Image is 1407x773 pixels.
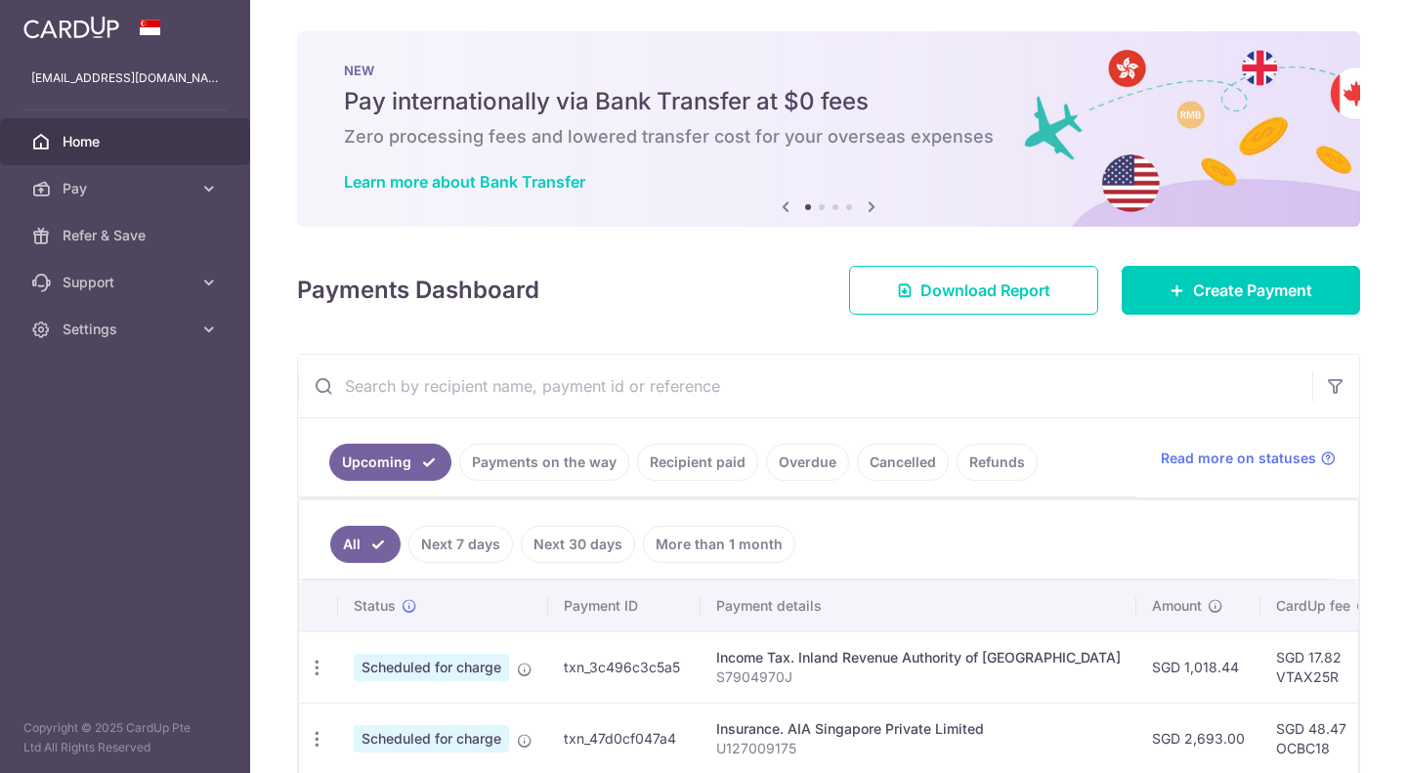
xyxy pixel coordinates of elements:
h4: Payments Dashboard [297,273,539,308]
a: Refunds [957,444,1038,481]
span: Read more on statuses [1161,449,1316,468]
h6: Zero processing fees and lowered transfer cost for your overseas expenses [344,125,1313,149]
td: txn_3c496c3c5a5 [548,631,701,703]
a: Learn more about Bank Transfer [344,172,585,192]
a: Download Report [849,266,1098,315]
a: Recipient paid [637,444,758,481]
span: Amount [1152,596,1202,616]
span: Refer & Save [63,226,192,245]
span: Scheduled for charge [354,654,509,681]
span: Home [63,132,192,151]
a: Next 7 days [408,526,513,563]
a: Next 30 days [521,526,635,563]
td: SGD 1,018.44 [1136,631,1260,703]
a: Cancelled [857,444,949,481]
h5: Pay internationally via Bank Transfer at $0 fees [344,86,1313,117]
td: SGD 17.82 VTAX25R [1260,631,1387,703]
span: Download Report [920,279,1050,302]
div: Income Tax. Inland Revenue Authority of [GEOGRAPHIC_DATA] [716,648,1121,667]
p: NEW [344,63,1313,78]
span: Pay [63,179,192,198]
input: Search by recipient name, payment id or reference [298,355,1312,417]
span: CardUp fee [1276,596,1350,616]
div: Insurance. AIA Singapore Private Limited [716,719,1121,739]
a: Payments on the way [459,444,629,481]
a: Overdue [766,444,849,481]
img: Bank transfer banner [297,31,1360,227]
span: Create Payment [1193,279,1312,302]
p: [EMAIL_ADDRESS][DOMAIN_NAME] [31,68,219,88]
span: Support [63,273,192,292]
a: Create Payment [1122,266,1360,315]
p: U127009175 [716,739,1121,758]
a: More than 1 month [643,526,795,563]
a: Read more on statuses [1161,449,1336,468]
p: S7904970J [716,667,1121,687]
th: Payment ID [548,580,701,631]
th: Payment details [701,580,1136,631]
span: Scheduled for charge [354,725,509,752]
span: Status [354,596,396,616]
a: Upcoming [329,444,451,481]
a: All [330,526,401,563]
img: CardUp [23,16,119,39]
span: Settings [63,320,192,339]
